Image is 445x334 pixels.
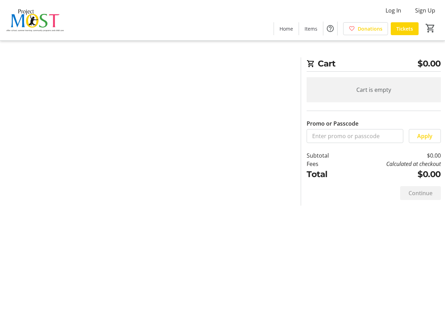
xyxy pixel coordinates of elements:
button: Cart [424,22,437,34]
input: Enter promo or passcode [307,129,403,143]
a: Donations [343,22,388,35]
td: Subtotal [307,151,346,160]
button: Log In [380,5,407,16]
img: Project MOST Inc.'s Logo [4,3,66,38]
span: Sign Up [415,6,435,15]
span: Log In [386,6,401,15]
div: Cart is empty [307,77,441,102]
td: Total [307,168,346,181]
button: Sign Up [410,5,441,16]
td: Calculated at checkout [346,160,441,168]
button: Apply [409,129,441,143]
span: $0.00 [418,57,441,70]
td: Fees [307,160,346,168]
h2: Cart [307,57,441,72]
label: Promo or Passcode [307,119,358,128]
td: $0.00 [346,168,441,181]
span: Donations [358,25,382,32]
span: Home [280,25,293,32]
a: Items [299,22,323,35]
span: Apply [417,132,432,140]
span: Tickets [396,25,413,32]
button: Help [323,22,337,35]
td: $0.00 [346,151,441,160]
a: Home [274,22,299,35]
span: Items [305,25,317,32]
a: Tickets [391,22,419,35]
